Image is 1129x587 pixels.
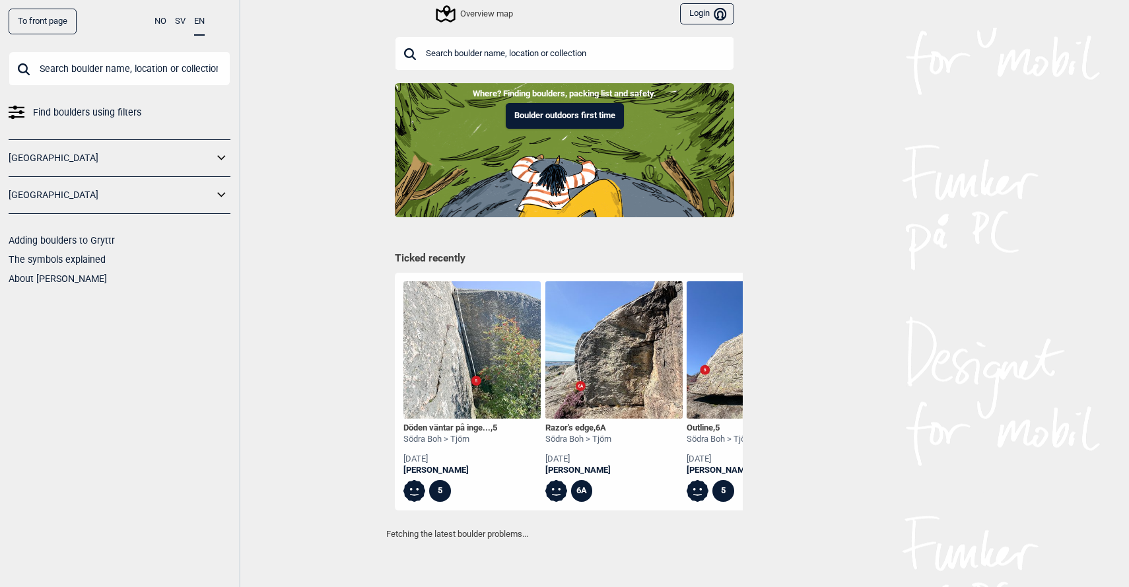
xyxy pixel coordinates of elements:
[715,423,720,432] span: 5
[687,423,753,434] div: Outline ,
[194,9,205,36] button: EN
[687,434,753,445] div: Södra Boh > Tjörn
[571,480,593,502] div: 6A
[493,423,497,432] span: 5
[9,149,213,168] a: [GEOGRAPHIC_DATA]
[438,6,513,22] div: Overview map
[154,9,166,34] button: NO
[175,9,186,34] button: SV
[403,454,497,465] div: [DATE]
[687,454,753,465] div: [DATE]
[395,36,734,71] input: Search boulder name, location or collection
[9,235,115,246] a: Adding boulders to Gryttr
[10,87,1119,100] p: Where? Finding boulders, packing list and safety.
[403,465,497,476] a: [PERSON_NAME]
[712,480,734,502] div: 5
[9,9,77,34] a: To front page
[545,454,611,465] div: [DATE]
[9,254,106,265] a: The symbols explained
[545,465,611,476] a: [PERSON_NAME]
[545,434,611,445] div: Södra Boh > Tjörn
[403,434,497,445] div: Södra Boh > Tjörn
[9,273,107,284] a: About [PERSON_NAME]
[680,3,734,25] button: Login
[33,103,141,122] span: Find boulders using filters
[9,103,230,122] a: Find boulders using filters
[545,423,611,434] div: Razor's edge ,
[429,480,451,502] div: 5
[506,103,624,129] button: Boulder outdoors first time
[9,186,213,205] a: [GEOGRAPHIC_DATA]
[9,52,230,86] input: Search boulder name, location or collection
[687,281,824,419] img: Outline
[386,528,743,541] p: Fetching the latest boulder problems...
[596,423,606,432] span: 6A
[545,281,683,419] img: Razors edge
[403,281,541,419] img: Doden vantar pa ingen men du star forst i kon
[687,465,753,476] a: [PERSON_NAME]
[403,423,497,434] div: Döden väntar på inge... ,
[395,83,734,217] img: Indoor to outdoor
[395,252,734,266] h1: Ticked recently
